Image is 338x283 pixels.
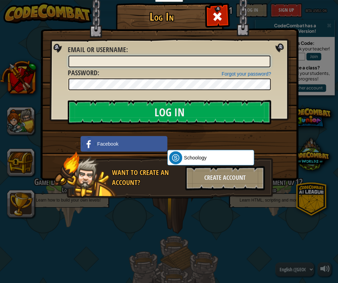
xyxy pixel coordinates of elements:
[118,11,206,23] h1: Log In
[112,168,181,187] div: Want to create an account?
[82,137,95,150] img: facebook_small.png
[68,68,97,77] span: Password
[169,151,182,164] img: schoology.png
[68,45,128,55] label: :
[97,140,118,147] span: Facebook
[68,45,126,54] span: Email or Username
[68,68,99,78] label: :
[196,7,331,101] iframe: Sign in with Google Dialogue
[164,135,234,150] iframe: Sign in with Google Button
[68,100,271,124] input: Log In
[184,154,206,161] span: Schoology
[167,135,231,150] div: Sign in with Google. Opens in new tab
[185,166,265,190] div: Create Account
